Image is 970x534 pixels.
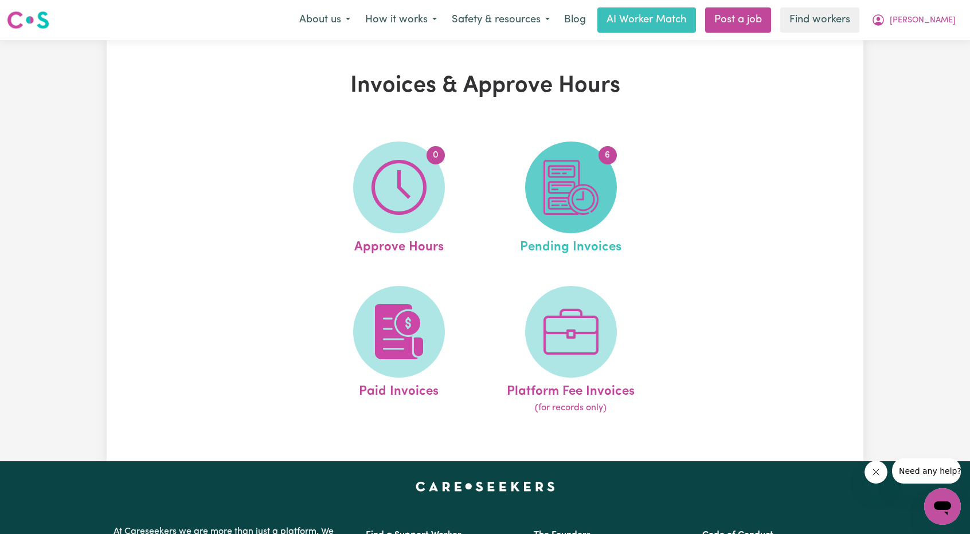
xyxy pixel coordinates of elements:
a: Paid Invoices [316,286,482,415]
iframe: Message from company [892,458,961,484]
a: Approve Hours [316,142,482,257]
iframe: Close message [865,461,887,484]
a: Post a job [705,7,771,33]
button: About us [292,8,358,32]
a: Careseekers logo [7,7,49,33]
button: My Account [864,8,963,32]
h1: Invoices & Approve Hours [240,72,730,100]
span: 6 [599,146,617,164]
a: Pending Invoices [488,142,654,257]
span: Approve Hours [354,233,444,257]
button: Safety & resources [444,8,557,32]
a: AI Worker Match [597,7,696,33]
a: Careseekers home page [416,482,555,491]
a: Platform Fee Invoices(for records only) [488,286,654,415]
span: [PERSON_NAME] [890,14,956,27]
span: Paid Invoices [359,378,439,402]
span: Pending Invoices [520,233,621,257]
img: Careseekers logo [7,10,49,30]
button: How it works [358,8,444,32]
span: (for records only) [535,401,607,415]
span: Need any help? [7,8,69,17]
a: Blog [557,7,593,33]
iframe: Button to launch messaging window [924,488,961,525]
span: Platform Fee Invoices [507,378,635,402]
a: Find workers [780,7,859,33]
span: 0 [427,146,445,164]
